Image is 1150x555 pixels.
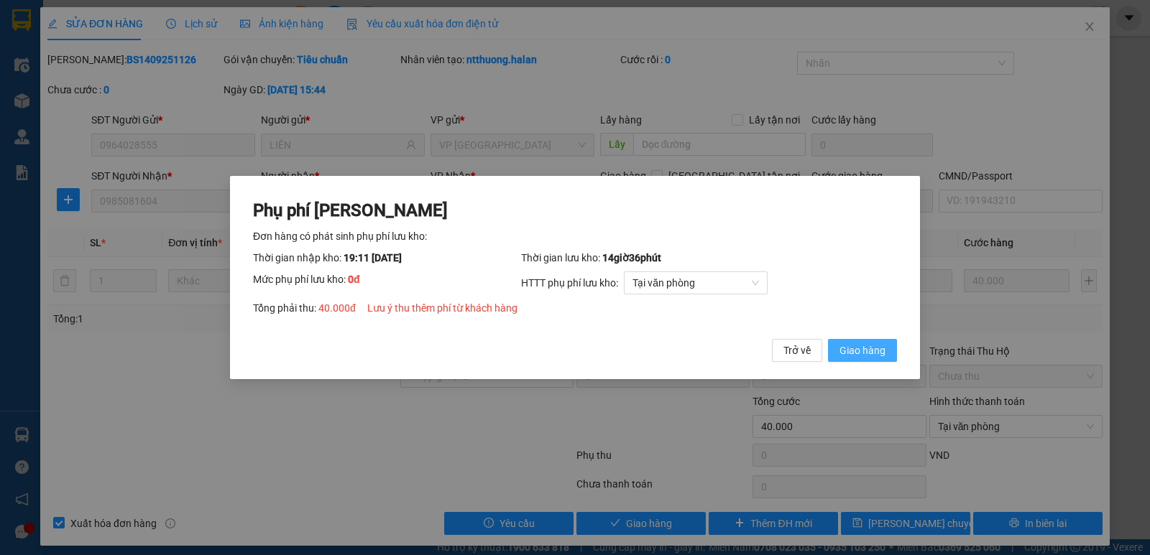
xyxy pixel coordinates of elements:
span: Lưu ý thu thêm phí từ khách hàng [367,302,517,314]
button: Giao hàng [828,339,897,362]
span: Tại văn phòng [632,272,759,294]
span: Trở về [783,342,811,358]
span: Phụ phí [PERSON_NAME] [253,200,448,220]
span: 0 đ [348,274,360,285]
span: 40.000 đ [318,302,356,314]
div: Mức phụ phí lưu kho: [253,271,521,294]
button: Trở về [772,339,822,362]
span: Giao hàng [839,342,885,358]
div: HTTT phụ phí lưu kho: [521,271,897,294]
span: 14 giờ 36 phút [602,252,661,263]
span: 19:11 [DATE] [344,252,402,263]
img: logo.jpg [18,18,126,90]
div: Thời gian nhập kho: [253,250,521,266]
div: Thời gian lưu kho: [521,250,897,266]
div: Đơn hàng có phát sinh phụ phí lưu kho: [253,228,897,244]
li: 271 - [PERSON_NAME] - [GEOGRAPHIC_DATA] - [GEOGRAPHIC_DATA] [134,35,601,53]
div: Tổng phải thu: [253,300,897,316]
b: GỬI : VP Thiên [PERSON_NAME] [18,98,173,146]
